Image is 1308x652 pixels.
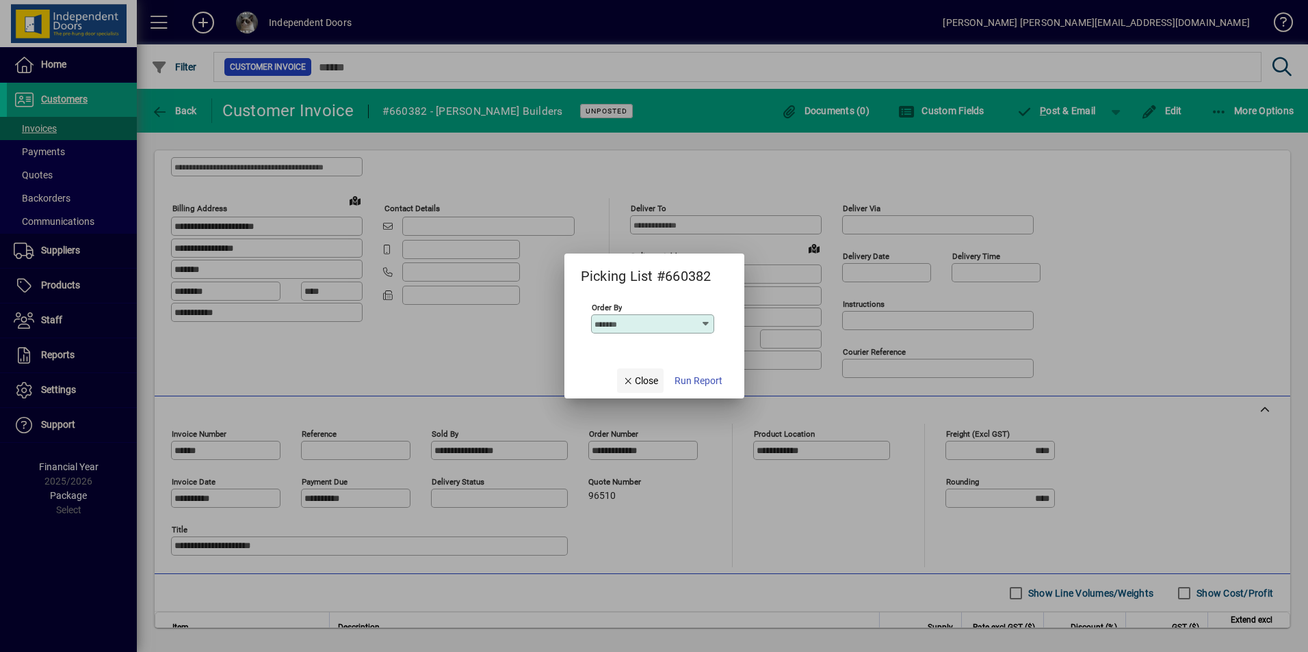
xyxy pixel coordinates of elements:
button: Close [617,368,664,393]
mat-label: Order By [592,303,622,312]
h2: Picking List #660382 [564,254,728,287]
span: Run Report [675,374,722,388]
button: Run Report [669,368,728,393]
span: Close [623,374,658,388]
